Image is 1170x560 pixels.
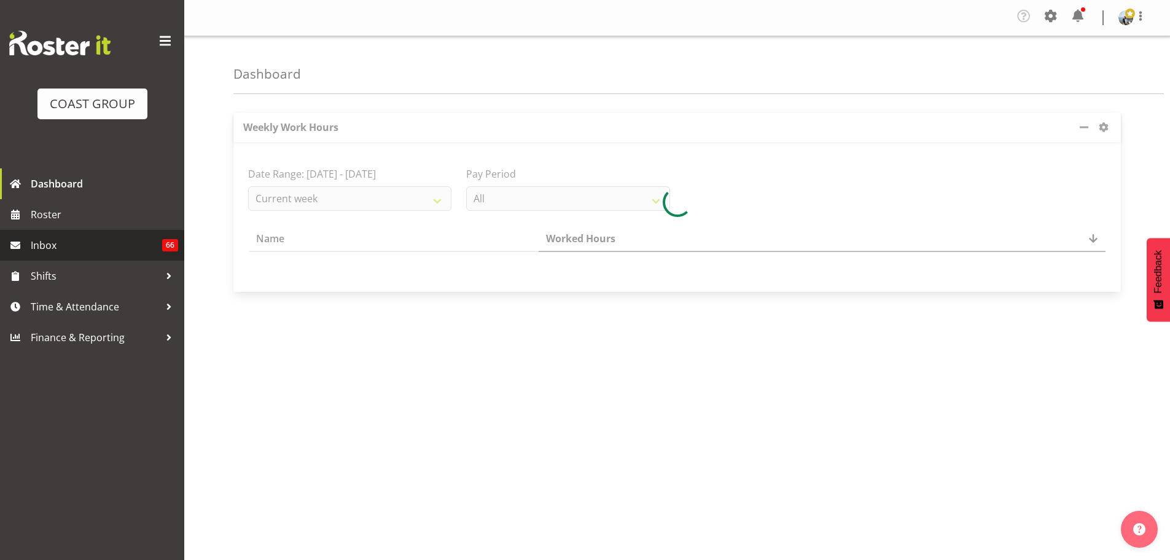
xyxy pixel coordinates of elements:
[1153,250,1164,293] span: Feedback
[31,236,162,254] span: Inbox
[50,95,135,113] div: COAST GROUP
[162,239,178,251] span: 66
[9,31,111,55] img: Rosterit website logo
[1118,10,1133,25] img: brittany-taylorf7b938a58e78977fad4baecaf99ae47c.png
[31,267,160,285] span: Shifts
[31,298,160,316] span: Time & Attendance
[31,328,160,347] span: Finance & Reporting
[1133,523,1145,535] img: help-xxl-2.png
[233,67,301,81] h4: Dashboard
[1147,238,1170,321] button: Feedback - Show survey
[31,205,178,224] span: Roster
[31,175,178,193] span: Dashboard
